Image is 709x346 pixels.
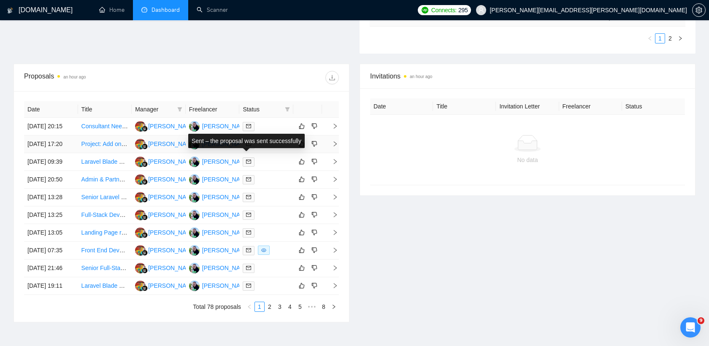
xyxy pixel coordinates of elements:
img: gigradar-bm.png [142,161,148,167]
img: IH [135,192,146,203]
a: Senior Laravel Engineer - Backoffice + AI Integrations [81,194,222,200]
a: 1 [255,302,264,311]
span: right [325,123,338,129]
span: mail [246,195,251,200]
td: Full-Stack Developer (JavaScript, Laravel, Node.js, MEAN Stack) – Bug Fix [78,206,132,224]
span: right [325,283,338,289]
span: dislike [311,211,317,218]
div: [PERSON_NAME] [202,210,251,219]
img: OI [189,281,200,291]
span: 9 [698,317,704,324]
img: OI [189,227,200,238]
a: OI[PERSON_NAME] [189,122,251,129]
img: IH [135,157,146,167]
td: [DATE] 13:25 [24,206,78,224]
button: like [297,174,307,184]
a: Laravel Blade Developer Needed for CRUD Platform Modification [81,282,252,289]
span: dislike [311,194,317,200]
td: [DATE] 20:15 [24,118,78,135]
button: dislike [309,121,319,131]
a: OI[PERSON_NAME] [189,282,251,289]
div: [PERSON_NAME] [202,122,251,131]
img: gigradar-bm.png [142,250,148,256]
th: Date [24,101,78,118]
button: dislike [309,210,319,220]
div: Proposals [24,71,181,84]
span: right [325,212,338,218]
a: 8 [319,302,328,311]
span: filter [283,103,292,116]
div: [PERSON_NAME] [148,139,197,149]
div: [PERSON_NAME] [202,281,251,290]
span: ••• [305,302,319,312]
li: 2 [665,33,675,43]
button: like [297,121,307,131]
span: like [299,229,305,236]
button: like [297,227,307,238]
td: [DATE] 21:46 [24,259,78,277]
div: [PERSON_NAME] [148,228,197,237]
span: filter [176,103,184,116]
td: Admin & Partner Portal — Replace Microsoft Lists (Back-End) + Solar Cost Estimator [78,171,132,189]
span: dislike [311,176,317,183]
li: Total 78 proposals [193,302,241,312]
button: like [297,245,307,255]
a: OI[PERSON_NAME] [189,158,251,165]
iframe: Intercom live chat [680,317,701,338]
span: like [299,123,305,130]
img: logo [7,4,13,17]
img: gigradar-bm.png [142,268,148,273]
a: setting [692,7,706,14]
span: dislike [311,247,317,254]
img: gigradar-bm.png [142,232,148,238]
li: Next Page [329,302,339,312]
span: mail [246,283,251,288]
button: like [297,192,307,202]
span: filter [177,107,182,112]
span: left [647,36,652,41]
span: dislike [311,282,317,289]
img: OI [189,263,200,273]
a: 3 [275,302,284,311]
a: 2 [265,302,274,311]
img: IH [135,121,146,132]
span: dislike [311,158,317,165]
span: right [325,176,338,182]
div: [PERSON_NAME] [202,157,251,166]
button: right [329,302,339,312]
span: left [247,304,252,309]
td: [DATE] 17:20 [24,135,78,153]
a: IH[PERSON_NAME] [135,193,197,200]
td: Senior Full-Stack Engineer (Next.js + Laravel) [78,259,132,277]
li: 4 [285,302,295,312]
button: download [325,71,339,84]
span: right [325,141,338,147]
a: IH[PERSON_NAME] [135,246,197,253]
a: IH[PERSON_NAME] [135,211,197,218]
th: Manager [132,101,186,118]
a: Laravel Blade Site Bug Fixing and UI Completion [81,158,210,165]
div: [PERSON_NAME] [202,246,251,255]
span: download [326,74,338,81]
img: gigradar-bm.png [142,214,148,220]
div: [PERSON_NAME] [202,175,251,184]
th: Title [78,101,132,118]
a: Admin & Partner Portal — Replace Microsoft Lists (Back-End) + Solar Cost Estimator [81,176,304,183]
td: Project: Add one-click upsells to our Stripe/Laravel checkout [78,135,132,153]
a: IH[PERSON_NAME] [135,229,197,235]
a: OI[PERSON_NAME] [189,176,251,182]
button: like [297,157,307,167]
span: dislike [311,141,317,147]
div: [PERSON_NAME] [148,210,197,219]
button: like [297,263,307,273]
li: 3 [275,302,285,312]
span: mail [246,230,251,235]
img: OI [189,210,200,220]
th: Title [433,98,496,115]
img: IH [135,263,146,273]
img: IH [135,139,146,149]
button: dislike [309,245,319,255]
img: OI [189,157,200,167]
button: dislike [309,192,319,202]
img: IH [135,174,146,185]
